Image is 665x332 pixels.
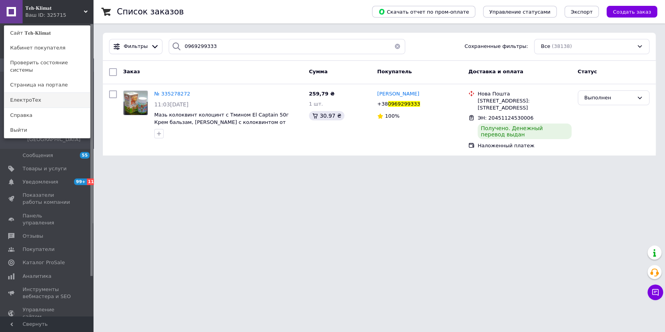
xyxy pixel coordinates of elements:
span: Показатели работы компании [23,192,72,206]
span: ЭН: 20451124530006 [478,115,533,121]
div: 30.97 ₴ [309,111,344,120]
div: Выполнен [584,94,633,102]
a: Фото товару [123,90,148,115]
span: Панель управления [23,212,72,226]
span: [PERSON_NAME] [377,91,419,97]
span: Аналитика [23,273,51,280]
div: Наложенный платеж [478,142,572,149]
span: 99+ [74,178,87,185]
input: Поиск по номеру заказа, ФИО покупателя, номеру телефона, Email, номеру накладной [169,39,406,54]
span: Отзывы [23,233,43,240]
span: (38138) [552,43,572,49]
a: Проверить состояние системы [4,55,90,77]
button: Создать заказ [607,6,657,18]
a: Сайт 𝐓𝐞𝐡-𝐊𝐥𝐢𝐦𝐚𝐭 [4,26,90,41]
span: Инструменты вебмастера и SEO [23,286,72,300]
span: 0969299333 [388,101,420,107]
h1: Список заказов [117,7,184,16]
a: Создать заказ [599,9,657,14]
span: Уведомления [23,178,58,185]
span: Все [541,43,550,50]
span: Покупатели [23,246,55,253]
span: Покупатель [377,69,412,74]
span: Товары и услуги [23,165,67,172]
a: ЕлектроТех [4,93,90,108]
button: Чат с покупателем [647,284,663,300]
a: Кабинет покупателя [4,41,90,55]
span: Экспорт [571,9,593,15]
span: Управление статусами [489,9,550,15]
span: 1 шт. [309,101,323,107]
span: Заказ [123,69,140,74]
a: Страница на портале [4,78,90,92]
span: Скачать отчет по пром-оплате [378,8,469,15]
span: 𝐓𝐞𝐡-𝐊𝐥𝐢𝐦𝐚𝐭 [25,5,84,12]
span: Каталог ProSale [23,259,65,266]
span: 55 [80,152,90,159]
span: 259,79 ₴ [309,91,335,97]
div: [STREET_ADDRESS]: [STREET_ADDRESS] [478,97,572,111]
a: Выйти [4,123,90,138]
span: +38 [377,101,388,107]
button: Управление статусами [483,6,557,18]
a: Справка [4,108,90,123]
span: 11 [87,178,96,185]
div: Получено. Денежный перевод выдан [478,124,572,139]
span: Доставка и оплата [468,69,523,74]
span: 11:03[DATE] [154,101,189,108]
span: Статус [578,69,597,74]
span: Создать заказ [613,9,651,15]
button: Очистить [390,39,405,54]
span: Управление сайтом [23,306,72,320]
span: 100% [385,113,399,119]
span: Сообщения [23,152,53,159]
a: Мазь колоквинт колоцинт c Тмином El Captain 50г Крем бальзам, [PERSON_NAME] с колоквинтом от боле... [154,112,289,132]
span: Сохраненные фильтры: [464,43,528,50]
img: Фото товару [123,91,148,115]
a: № 335278272 [154,91,190,97]
div: Ваш ID: 325715 [25,12,58,19]
span: +380969299333 [377,101,420,107]
button: Скачать отчет по пром-оплате [372,6,475,18]
a: [PERSON_NAME] [377,90,419,98]
button: Экспорт [564,6,599,18]
span: Сумма [309,69,328,74]
div: Нова Пошта [478,90,572,97]
span: Фильтры [124,43,148,50]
